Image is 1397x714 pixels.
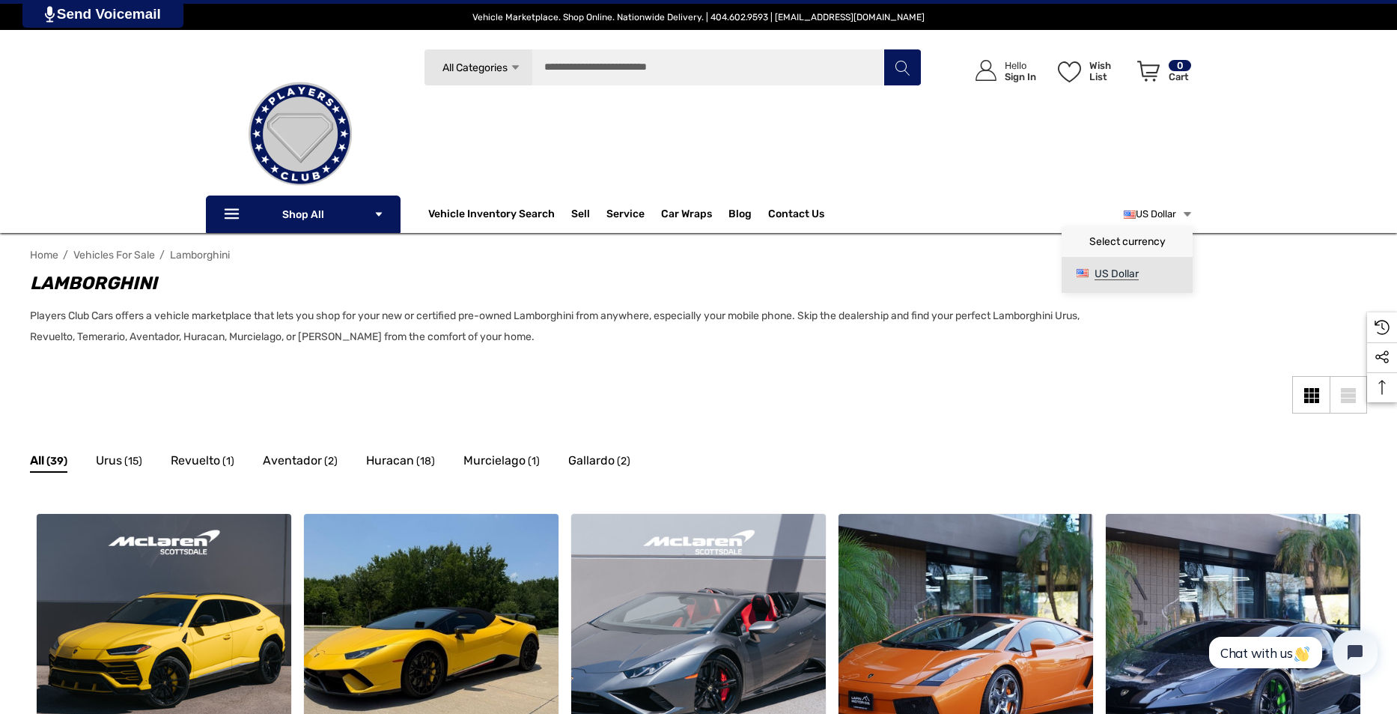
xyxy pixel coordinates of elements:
svg: Review Your Cart [1137,61,1160,82]
span: Revuelto [171,451,220,471]
span: Aventador [263,451,322,471]
a: Vehicle Inventory Search [428,208,555,224]
a: US Dollar [1077,263,1178,285]
p: Cart [1169,71,1191,82]
a: Sign in [958,45,1044,97]
a: Button Go To Sub Category Revuelto [171,451,234,475]
span: (18) [416,452,435,471]
img: PjwhLS0gR2VuZXJhdG9yOiBHcmF2aXQuaW8gLS0+PHN2ZyB4bWxucz0iaHR0cDovL3d3dy53My5vcmcvMjAwMC9zdmciIHhtb... [45,6,55,22]
p: Shop All [206,196,401,233]
a: Vehicles For Sale [73,249,155,261]
a: Button Go To Sub Category Huracan [366,451,435,475]
span: Car Wraps [661,208,712,224]
a: Contact Us [768,208,824,224]
p: 0 [1169,60,1191,71]
a: List View [1330,376,1367,414]
span: Vehicle Marketplace. Shop Online. Nationwide Delivery. | 404.602.9593 | [EMAIL_ADDRESS][DOMAIN_NAME] [472,12,925,22]
span: (1) [222,452,234,471]
p: Hello [1005,60,1036,71]
a: Button Go To Sub Category Murcielago [463,451,540,475]
span: (2) [617,452,630,471]
svg: Icon Arrow Down [374,209,384,220]
span: Huracan [366,451,414,471]
a: Button Go To Sub Category Urus [96,451,142,475]
button: Search [883,49,921,86]
span: Select currency [1089,235,1166,248]
span: All [30,451,44,471]
p: Players Club Cars offers a vehicle marketplace that lets you shop for your new or certified pre-o... [30,306,1120,348]
svg: Icon Line [222,206,245,223]
a: Home [30,249,58,261]
a: Grid View [1292,376,1330,414]
span: (15) [124,452,142,471]
span: US Dollar [1095,263,1139,285]
a: Wish List Wish List [1051,45,1130,97]
svg: Icon Arrow Down [510,62,521,73]
a: Service [606,208,645,224]
span: (39) [46,452,67,471]
a: Blog [728,208,752,224]
a: Sell [571,199,606,229]
svg: Top [1367,380,1397,395]
svg: Wish List [1058,61,1081,82]
a: Lamborghini [170,249,230,261]
svg: Social Media [1375,350,1390,365]
span: All Categories [442,61,507,74]
svg: Recently Viewed [1375,320,1390,335]
a: USD [1124,199,1193,229]
span: (1) [528,452,540,471]
a: Button Go To Sub Category Aventador [263,451,338,475]
iframe: Tidio Chat [1193,617,1390,688]
svg: Icon User Account [976,60,996,81]
span: Gallardo [568,451,615,471]
p: Sign In [1005,71,1036,82]
span: (2) [324,452,338,471]
h1: Lamborghini [30,270,1120,297]
p: Wish List [1089,60,1129,82]
span: Urus [96,451,122,471]
a: Cart with 0 items [1130,45,1193,103]
span: Sell [571,208,590,224]
nav: Breadcrumb [30,242,1367,268]
a: All Categories Icon Arrow Down Icon Arrow Up [424,49,532,86]
a: Button Go To Sub Category Gallardo [568,451,630,475]
img: Players Club | Cars For Sale [225,59,375,209]
a: Car Wraps [661,199,728,229]
span: Murcielago [463,451,526,471]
